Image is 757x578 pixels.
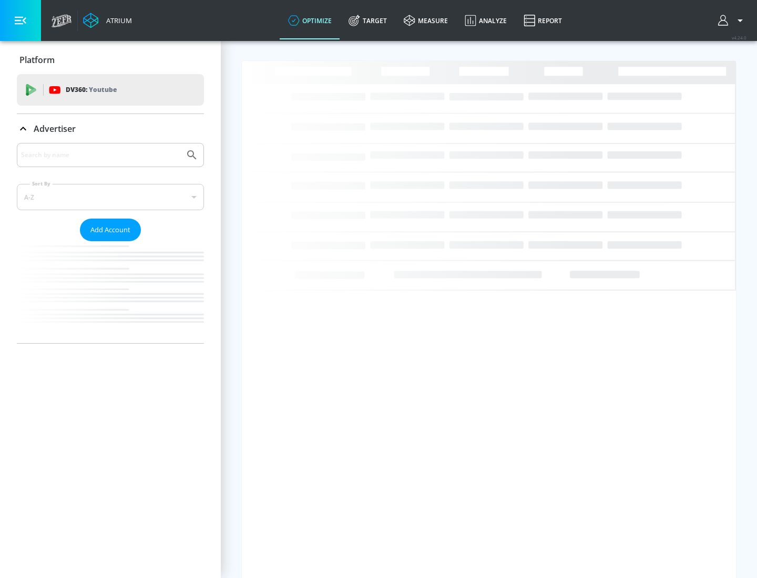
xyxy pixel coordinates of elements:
[17,241,204,343] nav: list of Advertiser
[80,219,141,241] button: Add Account
[17,114,204,143] div: Advertiser
[90,224,130,236] span: Add Account
[280,2,340,39] a: optimize
[21,148,180,162] input: Search by name
[66,84,117,96] p: DV360:
[456,2,515,39] a: Analyze
[395,2,456,39] a: measure
[34,123,76,135] p: Advertiser
[17,74,204,106] div: DV360: Youtube
[89,84,117,95] p: Youtube
[19,54,55,66] p: Platform
[83,13,132,28] a: Atrium
[732,35,746,40] span: v 4.24.0
[340,2,395,39] a: Target
[17,184,204,210] div: A-Z
[17,143,204,343] div: Advertiser
[30,180,53,187] label: Sort By
[17,45,204,75] div: Platform
[102,16,132,25] div: Atrium
[515,2,570,39] a: Report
